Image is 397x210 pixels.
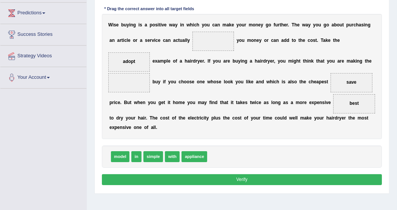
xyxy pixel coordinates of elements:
[213,58,215,64] b: y
[158,22,159,28] b: i
[155,79,158,84] b: u
[255,58,257,64] b: h
[284,37,286,43] b: d
[152,22,155,28] b: o
[157,58,160,64] b: a
[231,22,234,28] b: e
[180,22,181,28] b: i
[242,58,245,64] b: n
[249,22,253,28] b: m
[189,79,192,84] b: s
[176,37,178,43] b: c
[323,58,325,64] b: t
[200,58,203,64] b: e
[251,37,254,43] b: o
[251,79,254,84] b: e
[187,79,189,84] b: o
[186,22,190,28] b: w
[224,79,225,84] b: l
[286,37,289,43] b: d
[186,37,187,43] b: l
[108,52,150,72] span: Drop target
[190,22,193,28] b: h
[328,37,331,43] b: e
[309,79,311,84] b: c
[259,37,262,43] b: y
[278,22,280,28] b: r
[225,79,228,84] b: o
[349,22,352,28] b: u
[294,79,297,84] b: o
[122,37,123,43] b: t
[127,37,128,43] b: l
[258,22,261,28] b: e
[303,58,305,64] b: t
[364,22,365,28] b: i
[278,58,280,64] b: y
[173,37,176,43] b: a
[109,100,112,105] b: p
[164,22,167,28] b: e
[276,37,279,43] b: n
[102,174,382,185] button: Verify
[261,58,263,64] b: r
[274,58,275,64] b: ,
[296,58,299,64] b: h
[270,79,272,84] b: h
[123,37,124,43] b: i
[306,22,308,28] b: a
[217,22,220,28] b: n
[173,58,175,64] b: o
[197,22,199,28] b: h
[121,22,124,28] b: b
[200,79,202,84] b: n
[173,79,176,84] b: u
[136,37,138,43] b: r
[160,22,162,28] b: i
[266,58,268,64] b: r
[152,79,155,84] b: b
[178,79,181,84] b: c
[293,37,296,43] b: o
[192,32,234,51] span: Drop target
[292,22,294,28] b: T
[247,37,251,43] b: m
[342,58,344,64] b: e
[327,58,329,64] b: y
[281,37,284,43] b: a
[299,79,301,84] b: t
[280,22,281,28] b: t
[131,22,133,28] b: n
[211,79,214,84] b: h
[159,22,160,28] b: t
[226,58,228,64] b: r
[120,37,122,43] b: r
[272,58,274,64] b: r
[337,37,340,43] b: e
[204,22,207,28] b: o
[347,58,351,64] b: m
[267,37,269,43] b: r
[228,79,231,84] b: o
[108,73,150,92] span: Drop target
[324,22,326,28] b: g
[264,37,267,43] b: o
[112,100,114,105] b: r
[145,22,147,28] b: a
[180,58,182,64] b: a
[155,58,158,64] b: x
[300,37,303,43] b: h
[327,79,328,84] b: t
[193,58,195,64] b: d
[250,58,252,64] b: a
[346,22,349,28] b: p
[123,59,135,64] span: adopt
[238,79,241,84] b: o
[321,37,323,43] b: T
[239,37,242,43] b: o
[283,58,286,64] b: u
[322,79,324,84] b: e
[366,58,369,64] b: h
[223,22,227,28] b: m
[163,79,164,84] b: i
